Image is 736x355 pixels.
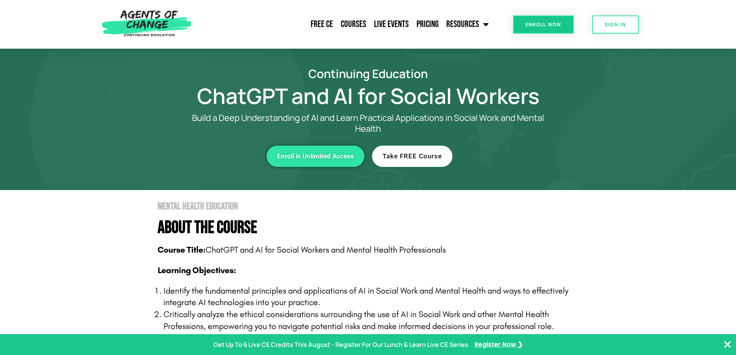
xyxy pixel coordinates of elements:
[370,15,413,34] a: Live Events
[474,339,523,350] a: Register Now ❯
[179,112,558,134] p: Build a Deep Understanding of AI and Learn Practical Applications in Social Work and Mental Health
[213,339,468,350] p: Get Up To 6 Live CE Credits This August - Register For Our Lunch & Learn Live CE Series
[525,22,561,27] span: Enroll Now
[158,265,236,275] b: Learning Objectives:
[195,15,493,34] nav: Menu
[307,15,337,34] a: Free CE
[163,309,588,333] p: Critically analyze the ethical considerations surrounding the use of AI in Social Work and other ...
[158,202,588,211] h2: Mental Health Education
[592,15,639,34] a: SIGN IN
[337,15,370,34] a: Courses
[442,15,493,34] a: Resources
[513,15,574,34] a: Enroll Now
[372,146,452,167] a: Take FREE Course
[723,340,732,349] button: Close Banner
[413,15,442,34] a: Pricing
[605,22,626,27] span: SIGN IN
[163,285,588,309] p: Identify the fundamental principles and applications of AI in Social Work and Mental Health and w...
[158,244,588,256] p: ChatGPT and AI for Social Workers and Mental Health Professionals
[277,153,354,160] span: Enroll in Unlimited Access
[148,68,588,79] h2: Continuing Education
[158,245,206,255] b: Course Title:
[267,146,364,167] a: Enroll in Unlimited Access
[148,87,588,105] h1: ChatGPT and AI for Social Workers
[382,153,442,160] span: Take FREE Course
[158,219,588,236] h4: About The Course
